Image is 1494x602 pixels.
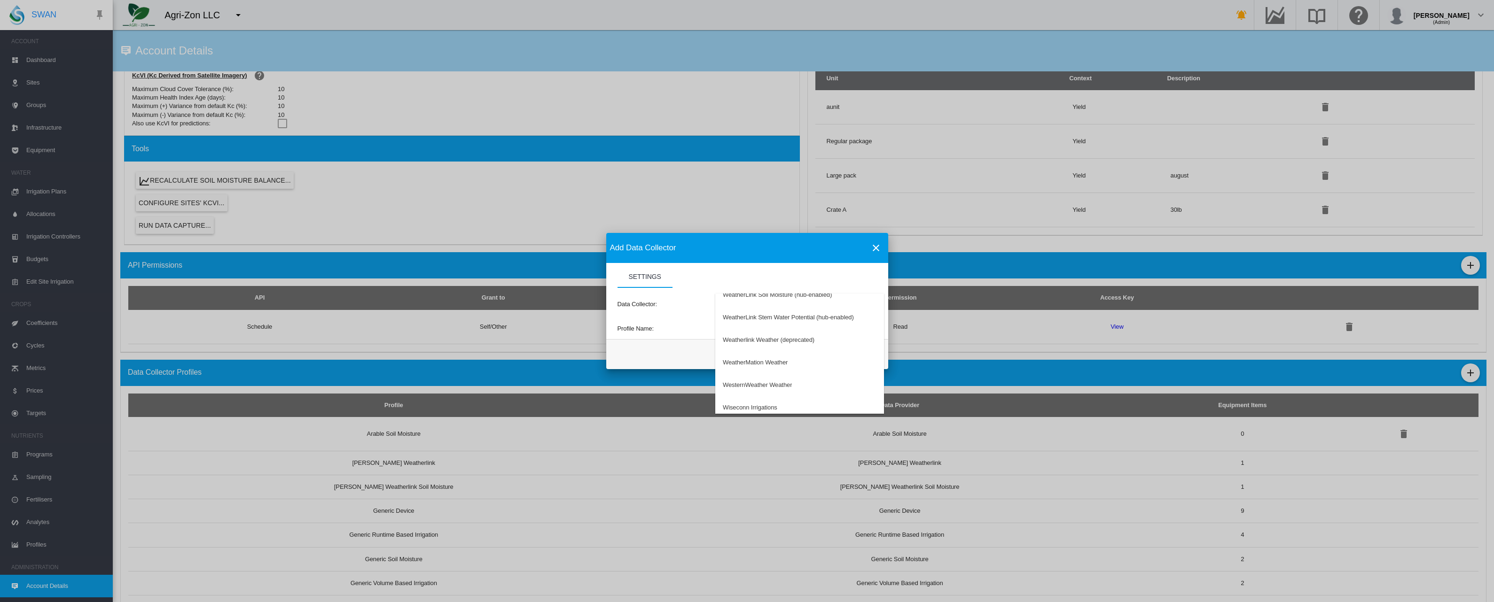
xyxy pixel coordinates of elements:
div: WeatherMation Weather [723,358,788,367]
div: WesternWeather Weather [723,381,792,389]
div: WeatherLink Soil Moisture (hub-enabled) [723,291,832,299]
div: WeatherLink Stem Water Potential (hub-enabled) [723,313,854,322]
div: Weatherlink Weather (deprecated) [723,336,814,344]
div: Wiseconn Irrigations [723,403,777,412]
